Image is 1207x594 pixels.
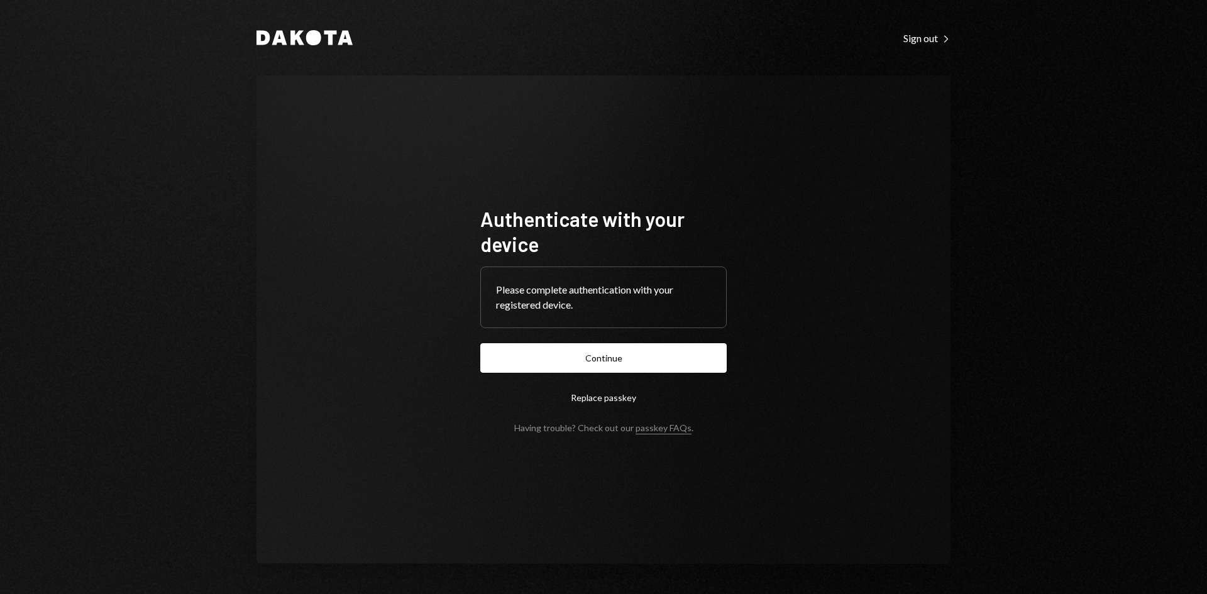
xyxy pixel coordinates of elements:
[903,32,951,45] div: Sign out
[636,422,692,434] a: passkey FAQs
[480,383,727,412] button: Replace passkey
[480,343,727,373] button: Continue
[480,206,727,256] h1: Authenticate with your device
[903,31,951,45] a: Sign out
[496,282,711,312] div: Please complete authentication with your registered device.
[514,422,693,433] div: Having trouble? Check out our .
